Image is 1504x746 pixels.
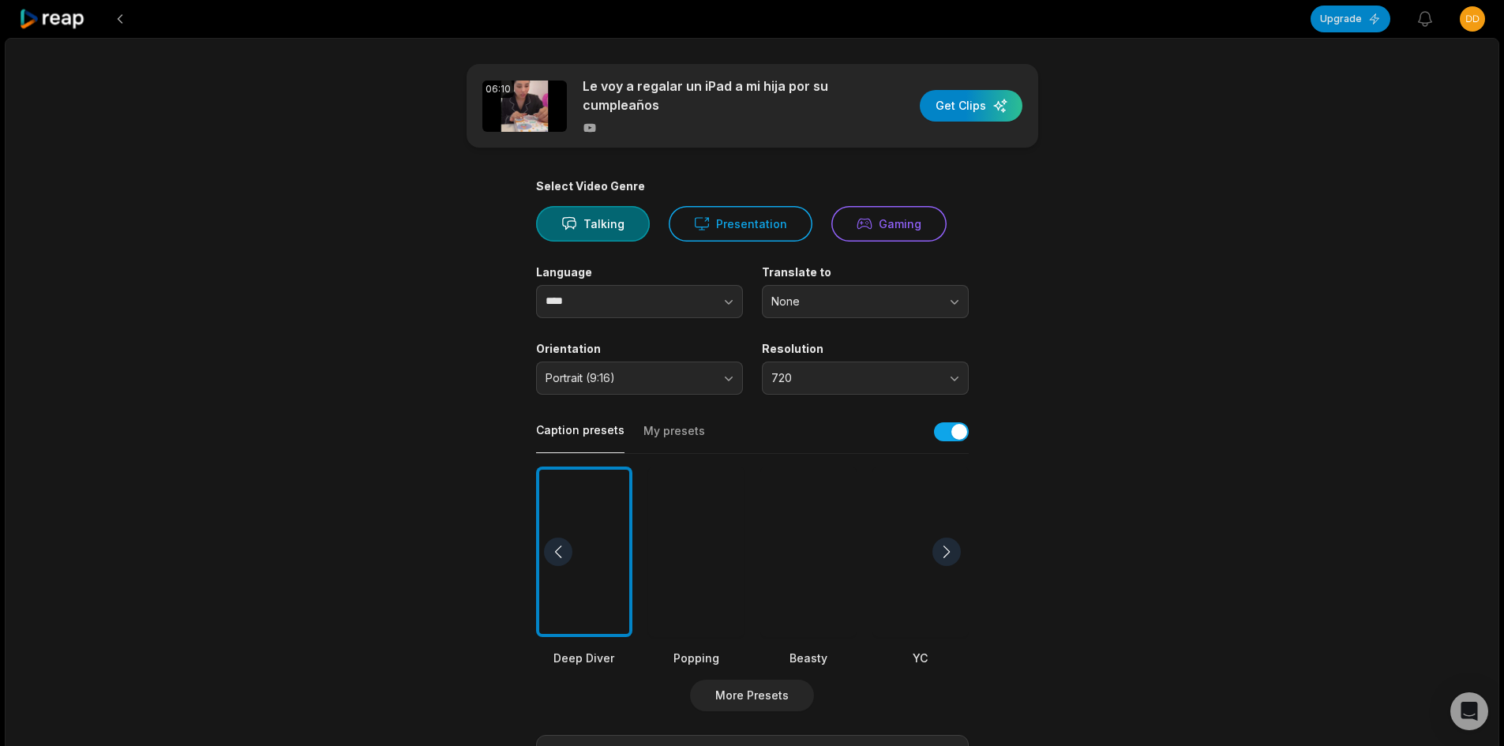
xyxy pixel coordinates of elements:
[762,342,969,356] label: Resolution
[920,90,1022,122] button: Get Clips
[669,206,812,242] button: Presentation
[771,294,937,309] span: None
[536,650,632,666] div: Deep Diver
[536,179,969,193] div: Select Video Genre
[536,206,650,242] button: Talking
[583,77,855,114] p: Le voy a regalar un iPad a mi hija por su cumpleaños
[762,362,969,395] button: 720
[872,650,969,666] div: YC
[546,371,711,385] span: Portrait (9:16)
[1311,6,1390,32] button: Upgrade
[536,362,743,395] button: Portrait (9:16)
[762,265,969,279] label: Translate to
[482,81,514,98] div: 06:10
[771,371,937,385] span: 720
[643,423,705,453] button: My presets
[762,285,969,318] button: None
[648,650,744,666] div: Popping
[690,680,814,711] button: More Presets
[1450,692,1488,730] div: Open Intercom Messenger
[760,650,857,666] div: Beasty
[831,206,947,242] button: Gaming
[536,265,743,279] label: Language
[536,342,743,356] label: Orientation
[536,422,624,453] button: Caption presets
